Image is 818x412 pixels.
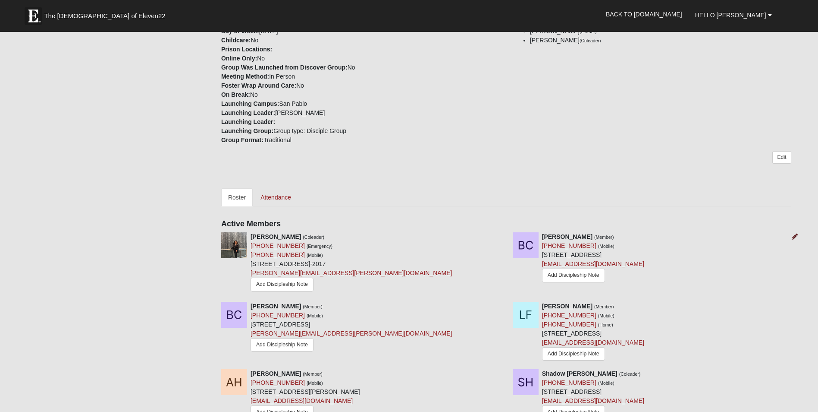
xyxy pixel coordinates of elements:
[251,278,313,291] a: Add Discipleship Note
[542,370,617,377] strong: Shadow [PERSON_NAME]
[251,233,301,240] strong: [PERSON_NAME]
[307,380,323,386] small: (Mobile)
[221,109,275,116] strong: Launching Leader:
[542,347,605,361] a: Add Discipleship Note
[542,232,644,284] div: [STREET_ADDRESS]
[772,151,791,164] a: Edit
[20,3,193,25] a: The [DEMOGRAPHIC_DATA] of Eleven22
[599,3,689,25] a: Back to [DOMAIN_NAME]
[307,244,332,249] small: (Emergency)
[221,91,250,98] strong: On Break:
[251,302,452,355] div: [STREET_ADDRESS]
[25,7,42,25] img: Eleven22 logo
[542,379,596,386] a: [PHONE_NUMBER]
[542,302,644,363] div: [STREET_ADDRESS]
[619,371,641,377] small: (Coleader)
[542,339,644,346] a: [EMAIL_ADDRESS][DOMAIN_NAME]
[251,251,305,258] a: [PHONE_NUMBER]
[221,136,263,143] strong: Group Format:
[221,82,296,89] strong: Foster Wrap Around Care:
[251,232,452,295] div: [STREET_ADDRESS]-2017
[251,303,301,310] strong: [PERSON_NAME]
[695,12,766,19] span: Hello [PERSON_NAME]
[689,4,778,26] a: Hello [PERSON_NAME]
[221,46,272,53] strong: Prison Locations:
[221,37,251,44] strong: Childcare:
[251,330,452,337] a: [PERSON_NAME][EMAIL_ADDRESS][PERSON_NAME][DOMAIN_NAME]
[307,313,323,318] small: (Mobile)
[542,260,644,267] a: [EMAIL_ADDRESS][DOMAIN_NAME]
[598,244,614,249] small: (Mobile)
[221,219,791,229] h4: Active Members
[251,338,313,352] a: Add Discipleship Note
[221,188,253,206] a: Roster
[542,321,596,328] a: [PHONE_NUMBER]
[303,304,323,309] small: (Member)
[542,312,596,319] a: [PHONE_NUMBER]
[303,371,323,377] small: (Member)
[221,127,273,134] strong: Launching Group:
[542,303,592,310] strong: [PERSON_NAME]
[251,312,305,319] a: [PHONE_NUMBER]
[598,380,614,386] small: (Mobile)
[254,188,298,206] a: Attendance
[251,370,301,377] strong: [PERSON_NAME]
[542,242,596,249] a: [PHONE_NUMBER]
[303,235,324,240] small: (Coleader)
[251,269,452,276] a: [PERSON_NAME][EMAIL_ADDRESS][PERSON_NAME][DOMAIN_NAME]
[580,38,601,43] small: (Coleader)
[598,322,613,327] small: (Home)
[221,55,257,62] strong: Online Only:
[221,73,269,80] strong: Meeting Method:
[598,313,614,318] small: (Mobile)
[251,379,305,386] a: [PHONE_NUMBER]
[530,36,791,45] li: [PERSON_NAME]
[594,235,614,240] small: (Member)
[307,253,323,258] small: (Mobile)
[542,233,592,240] strong: [PERSON_NAME]
[542,269,605,282] a: Add Discipleship Note
[221,100,279,107] strong: Launching Campus:
[594,304,614,309] small: (Member)
[44,12,165,20] span: The [DEMOGRAPHIC_DATA] of Eleven22
[221,64,348,71] strong: Group Was Launched from Discover Group:
[251,242,305,249] a: [PHONE_NUMBER]
[221,118,275,125] strong: Launching Leader:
